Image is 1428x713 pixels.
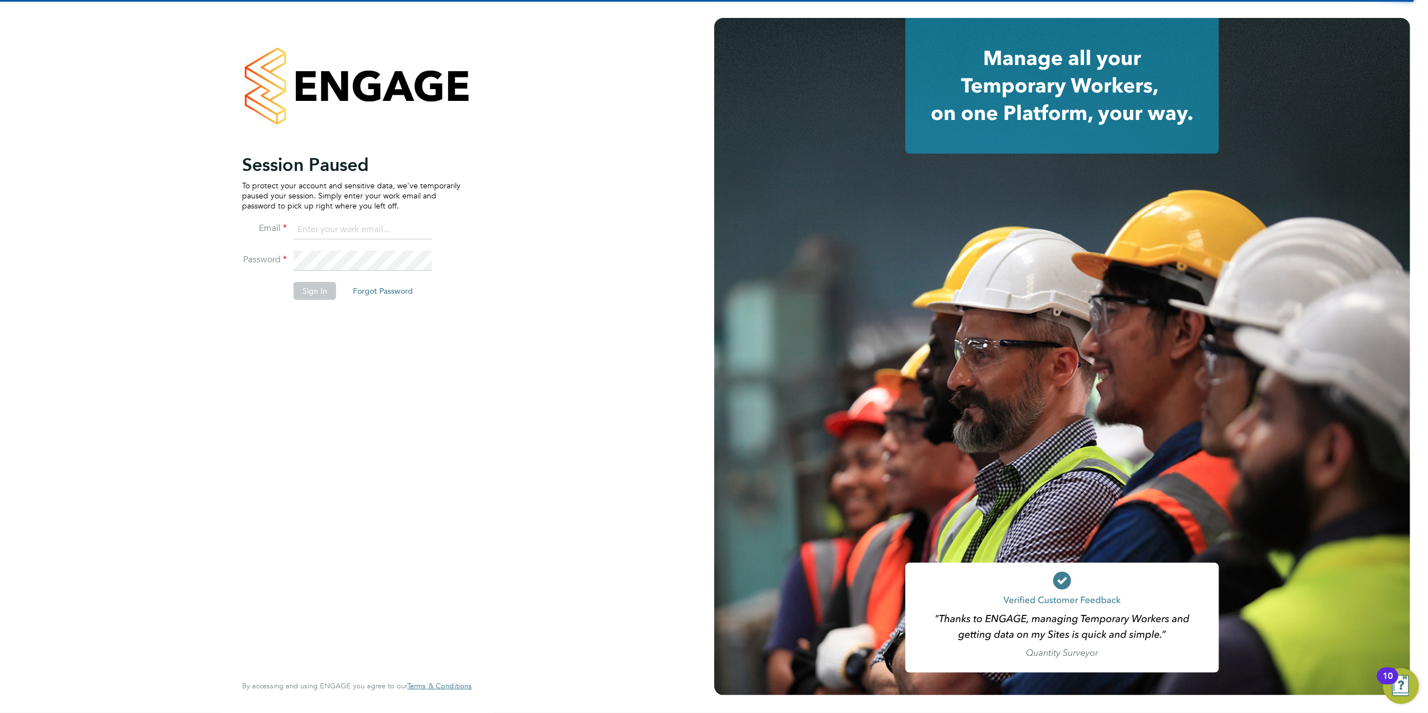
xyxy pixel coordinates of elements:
[242,254,287,266] label: Password
[294,220,432,240] input: Enter your work email...
[294,282,336,300] button: Sign In
[1383,668,1419,704] button: Open Resource Center, 10 new notifications
[242,681,472,691] span: By accessing and using ENGAGE you agree to our
[344,282,422,300] button: Forgot Password
[242,180,461,211] p: To protect your account and sensitive data, we've temporarily paused your session. Simply enter y...
[407,682,472,691] a: Terms & Conditions
[242,154,461,176] h2: Session Paused
[1383,676,1393,691] div: 10
[242,223,287,234] label: Email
